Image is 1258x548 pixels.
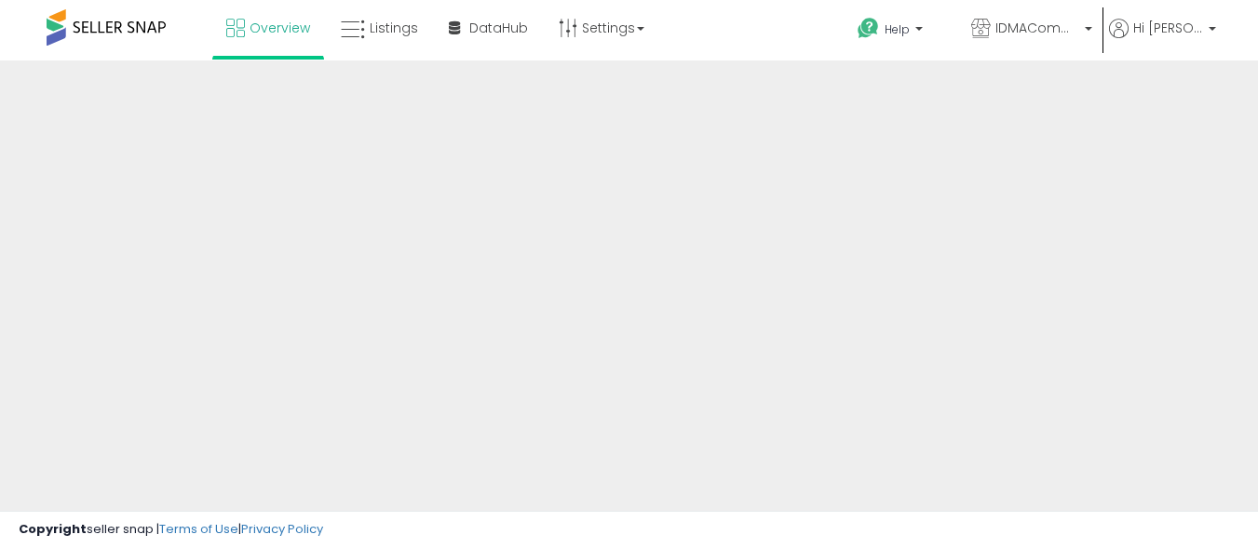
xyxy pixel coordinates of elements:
[19,521,323,539] div: seller snap | |
[1133,19,1203,37] span: Hi [PERSON_NAME]
[370,19,418,37] span: Listings
[843,3,954,60] a: Help
[241,520,323,538] a: Privacy Policy
[19,520,87,538] strong: Copyright
[250,19,310,37] span: Overview
[469,19,528,37] span: DataHub
[885,21,910,37] span: Help
[857,17,880,40] i: Get Help
[159,520,238,538] a: Terms of Use
[1109,19,1216,60] a: Hi [PERSON_NAME]
[995,19,1079,37] span: IDMACommerce LLC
